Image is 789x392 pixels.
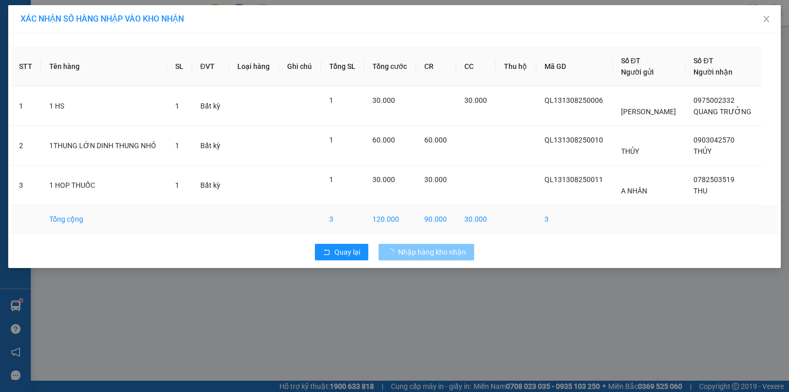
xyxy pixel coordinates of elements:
td: Bất kỳ [192,166,229,205]
th: Thu hộ [496,47,536,86]
span: 1 [175,181,179,189]
span: 0903042570 [693,136,735,144]
th: CR [416,47,456,86]
span: 60.000 [424,136,447,144]
span: THỦY [693,147,711,155]
button: Close [752,5,781,34]
button: rollbackQuay lại [315,244,368,260]
span: Số ĐT [693,57,713,65]
span: Số ĐT [621,57,641,65]
span: 1 [175,141,179,150]
td: 1 HS [41,86,167,126]
td: Bất kỳ [192,126,229,166]
th: Loại hàng [229,47,279,86]
th: Tổng SL [321,47,365,86]
span: QL131308250006 [544,96,603,104]
td: Bất kỳ [192,86,229,126]
span: 30.000 [372,175,395,184]
span: A NHÂN [621,187,647,195]
td: 120.000 [364,205,416,234]
td: 3 [536,205,613,234]
span: 0782503519 [693,175,735,184]
button: Nhập hàng kho nhận [379,244,474,260]
th: SL [167,47,192,86]
td: 1THUNG LỚN DINH THUNG NHỎ [41,126,167,166]
span: QUANG TRƯỞNG [693,108,752,116]
span: 60.000 [372,136,395,144]
span: QL131308250010 [544,136,603,144]
th: Tên hàng [41,47,167,86]
span: 0975002332 [693,96,735,104]
span: Người nhận [693,68,732,76]
span: XÁC NHẬN SỐ HÀNG NHẬP VÀO KHO NHẬN [21,14,184,24]
span: loading [387,248,398,256]
td: 3 [321,205,365,234]
span: THỦY [621,147,639,155]
td: 30.000 [456,205,496,234]
span: Quay lại [334,246,360,258]
span: 30.000 [464,96,487,104]
span: 30.000 [424,175,447,184]
th: CC [456,47,496,86]
span: rollback [323,248,330,257]
span: close [762,15,771,23]
span: THU [693,187,707,195]
span: QL131308250011 [544,175,603,184]
span: Nhập hàng kho nhận [398,246,466,258]
td: 3 [11,166,41,205]
span: 1 [329,96,333,104]
span: [PERSON_NAME] [621,108,676,116]
td: 90.000 [416,205,456,234]
td: 1 HOP THUỐC [41,166,167,205]
span: Người gửi [621,68,654,76]
td: Tổng cộng [41,205,167,234]
th: Ghi chú [279,47,321,86]
th: STT [11,47,41,86]
td: 2 [11,126,41,166]
span: 1 [329,136,333,144]
th: Mã GD [536,47,613,86]
th: ĐVT [192,47,229,86]
th: Tổng cước [364,47,416,86]
span: 30.000 [372,96,395,104]
td: 1 [11,86,41,126]
span: 1 [329,175,333,184]
span: 1 [175,102,179,110]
